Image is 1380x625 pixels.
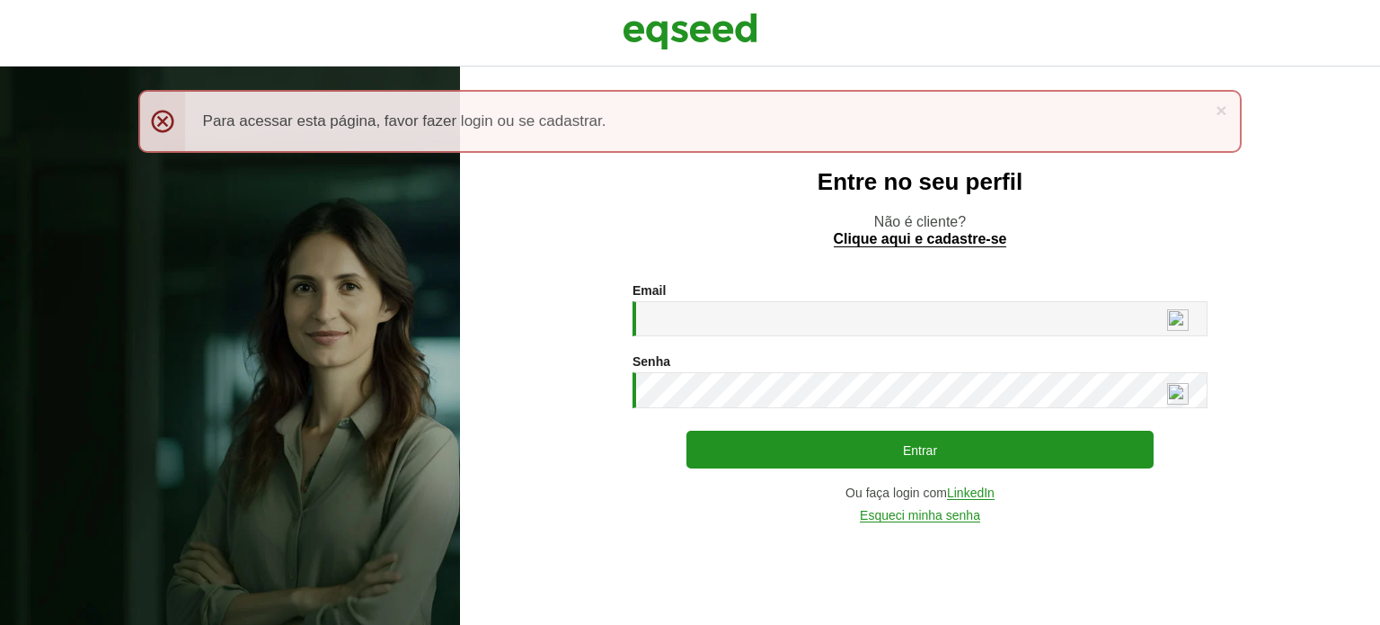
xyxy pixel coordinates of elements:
[138,90,1243,153] div: Para acessar esta página, favor fazer login ou se cadastrar.
[632,355,670,368] label: Senha
[496,213,1344,247] p: Não é cliente?
[834,232,1007,247] a: Clique aqui e cadastre-se
[1216,101,1226,120] a: ×
[632,284,666,297] label: Email
[947,487,995,500] a: LinkedIn
[1167,383,1189,405] img: npw-badge-icon-locked.svg
[623,9,757,54] img: EqSeed Logo
[686,431,1154,469] button: Entrar
[860,509,980,522] a: Esqueci minha senha
[496,169,1344,195] h2: Entre no seu perfil
[632,487,1207,500] div: Ou faça login com
[1167,309,1189,331] img: npw-badge-icon-locked.svg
